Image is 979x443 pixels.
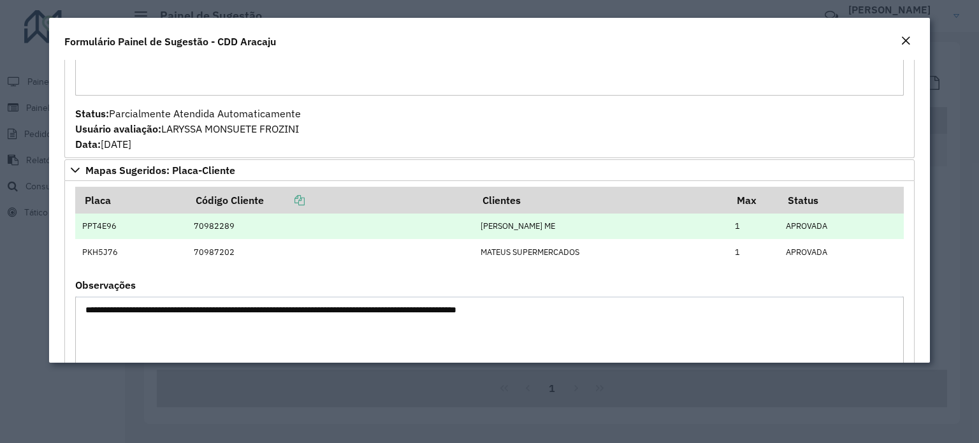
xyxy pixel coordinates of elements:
[75,138,101,150] strong: Data:
[64,159,915,181] a: Mapas Sugeridos: Placa-Cliente
[75,107,109,120] strong: Status:
[729,187,780,214] th: Max
[474,214,728,239] td: [PERSON_NAME] ME
[780,187,904,214] th: Status
[474,187,728,214] th: Clientes
[187,214,474,239] td: 70982289
[187,187,474,214] th: Código Cliente
[64,34,276,49] h4: Formulário Painel de Sugestão - CDD Aracaju
[729,214,780,239] td: 1
[75,122,161,135] strong: Usuário avaliação:
[729,239,780,265] td: 1
[901,36,911,46] em: Fechar
[75,214,187,239] td: PPT4E96
[75,277,136,293] label: Observações
[780,214,904,239] td: APROVADA
[264,194,305,207] a: Copiar
[85,165,235,175] span: Mapas Sugeridos: Placa-Cliente
[75,187,187,214] th: Placa
[474,239,728,265] td: MATEUS SUPERMERCADOS
[187,239,474,265] td: 70987202
[75,239,187,265] td: PKH5J76
[780,239,904,265] td: APROVADA
[897,33,915,50] button: Close
[75,107,301,150] span: Parcialmente Atendida Automaticamente LARYSSA MONSUETE FROZINI [DATE]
